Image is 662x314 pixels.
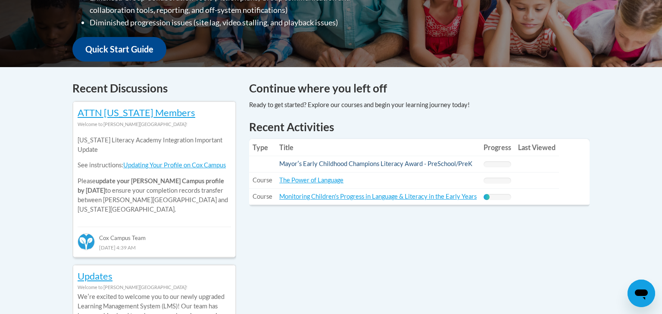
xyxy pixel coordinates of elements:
a: Monitoring Children's Progress in Language & Literacy in the Early Years [279,193,477,200]
div: Please to ensure your completion records transfer between [PERSON_NAME][GEOGRAPHIC_DATA] and [US_... [78,129,231,221]
div: Welcome to [PERSON_NAME][GEOGRAPHIC_DATA]! [78,120,231,129]
th: Progress [480,139,515,156]
th: Type [249,139,276,156]
h4: Recent Discussions [72,80,236,97]
div: Cox Campus Team [78,227,231,242]
a: Updates [78,270,112,282]
a: The Power of Language [279,176,343,184]
div: Progress, % [484,194,490,200]
span: Course [253,176,272,184]
iframe: Button to launch messaging window [628,280,655,307]
div: [DATE] 4:39 AM [78,243,231,252]
li: Diminished progression issues (site lag, video stalling, and playback issues) [90,16,385,29]
span: Course [253,193,272,200]
th: Last Viewed [515,139,559,156]
img: Cox Campus Team [78,233,95,250]
h4: Continue where you left off [249,80,590,97]
b: update your [PERSON_NAME] Campus profile by [DATE] [78,177,224,194]
p: [US_STATE] Literacy Academy Integration Important Update [78,135,231,154]
a: Mayorʹs Early Childhood Champions Literacy Award - PreSchool/PreK [279,160,472,167]
th: Title [276,139,480,156]
a: ATTN [US_STATE] Members [78,107,195,118]
div: Welcome to [PERSON_NAME][GEOGRAPHIC_DATA]! [78,283,231,292]
a: Quick Start Guide [72,37,166,62]
h1: Recent Activities [249,119,590,135]
a: Updating Your Profile on Cox Campus [123,161,226,169]
p: See instructions: [78,160,231,170]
